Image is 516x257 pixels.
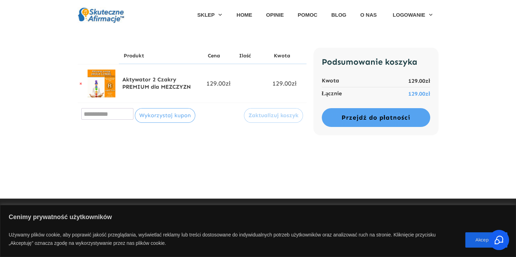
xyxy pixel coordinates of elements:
a: SKLEP [197,10,223,20]
span: LOGOWANIE [393,10,425,20]
th: Cena [203,48,234,64]
th: Kwota [269,48,306,64]
p: Cenimy prywatność użytkowników [9,211,507,225]
th: Produkt [119,48,203,64]
span: zł [425,78,430,84]
span: zł [225,80,230,87]
a: OPINIE [266,10,284,20]
a: Usuń Aktywator 2 Czakry PREMIUM dla MEZCZYZN z koszyka [78,80,84,87]
th: Łącznie [322,87,374,100]
a: Aktywator 2 Czakry PREMIUM dla MEZCZYZN [122,76,191,90]
a: Przejdź do płatności [322,108,430,127]
bdi: 129.00 [408,78,430,84]
span: zł [292,80,297,87]
bdi: 129.00 [408,90,430,97]
button: Zaktualizuj koszyk [244,108,303,123]
a: LOGOWANIE [393,10,433,20]
a: BLOG [331,10,346,20]
button: Wykorzystaj kupon [135,108,195,123]
button: Akceptuję [465,232,507,248]
bdi: 129.00 [206,80,230,87]
a: POMOC [298,10,318,20]
th: Kwota [322,74,374,87]
bdi: 129.00 [272,80,297,87]
h2: Podsumowanie koszyka [322,56,430,75]
a: O NAS [360,10,377,20]
a: HOME [237,10,252,20]
span: zł [425,90,430,97]
p: Używamy plików cookie, aby poprawić jakość przeglądania, wyświetlać reklamy lub treści dostosowan... [9,229,460,251]
img: Aktywator 2 Czakry PREMIUM dla MEZCZYZN [88,70,115,97]
th: Ilość [234,48,269,64]
span: SKLEP [197,10,215,20]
